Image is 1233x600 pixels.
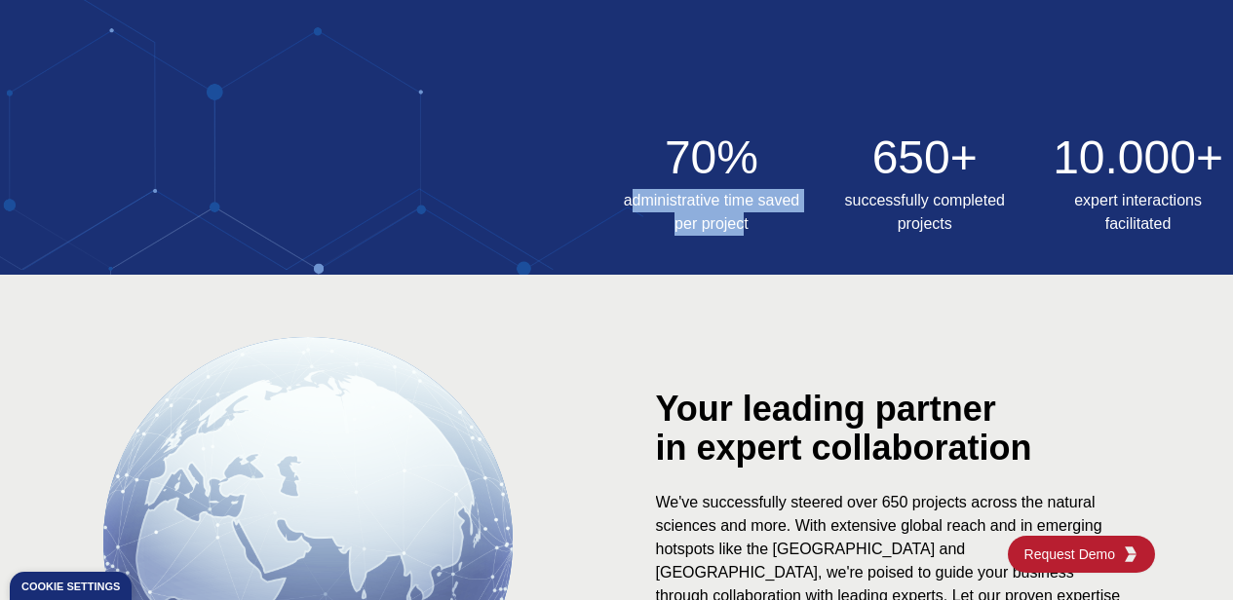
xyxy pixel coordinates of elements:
div: Cookie settings [21,581,120,592]
span: Request Demo [1024,544,1123,564]
h3: expert interactions facilitated [1043,189,1233,236]
h3: administrative time saved per project [617,189,807,236]
h2: 10.000+ [1043,134,1233,181]
a: Request DemoKGG [1008,536,1155,573]
div: Your leading partner in expert collaboration [656,390,1195,468]
h2: 70% [617,134,807,181]
iframe: Chat Widget [1136,506,1233,600]
img: KGG [1123,546,1138,562]
h3: successfully completed projects [829,189,1020,236]
h2: 650+ [829,134,1020,181]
